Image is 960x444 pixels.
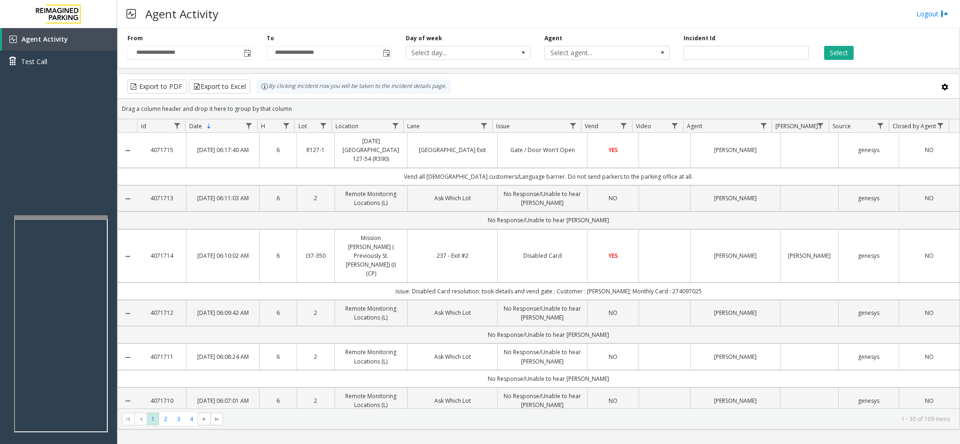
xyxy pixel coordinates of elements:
span: Toggle popup [381,46,391,59]
a: [PERSON_NAME] [696,251,774,260]
a: [DATE] 06:09:42 AM [192,308,253,317]
span: Page 3 [172,413,185,425]
a: 6 [265,308,291,317]
span: Page 2 [159,413,172,425]
a: [PERSON_NAME] [696,146,774,154]
label: Agent [544,34,562,43]
span: Go to the next page [201,415,208,423]
a: Logout [916,9,948,19]
span: NO [609,194,618,202]
a: Issue Filter Menu [566,119,579,132]
span: Location [335,122,358,130]
a: 4071710 [143,396,180,405]
a: YES [593,251,633,260]
span: [PERSON_NAME] [775,122,818,130]
span: NO [609,397,618,405]
a: [PERSON_NAME] [786,251,832,260]
span: YES [609,252,618,260]
a: 2 [303,352,328,361]
span: NO [609,353,618,361]
span: Vend [585,122,598,130]
a: Collapse Details [118,195,137,203]
a: Id Filter Menu [171,119,183,132]
div: By clicking Incident row you will be taken to the incident details page. [256,80,451,94]
a: Agent Activity [2,28,117,51]
a: Remote Monitoring Locations (L) [341,189,402,207]
div: Drag a column header and drop it here to group by that column [118,101,960,117]
span: Id [141,122,146,130]
span: H [261,122,265,130]
a: NO [593,194,633,203]
a: Source Filter Menu [874,119,887,132]
span: NO [925,146,934,154]
a: Lane Filter Menu [478,119,491,132]
td: No Response/Unable to hear [PERSON_NAME] [137,326,960,343]
a: [DATE] 06:07:01 AM [192,396,253,405]
a: NO [593,396,633,405]
span: Video [636,122,651,130]
td: No Response/Unable to hear [PERSON_NAME] [137,370,960,387]
span: Lane [407,122,420,130]
span: Lot [298,122,307,130]
span: Page 4 [185,413,198,425]
span: YES [609,146,618,154]
a: Remote Monitoring Locations (L) [341,348,402,365]
button: Export to Excel [189,80,250,94]
a: NO [905,396,954,405]
span: Select day... [406,46,506,59]
a: Agent Filter Menu [757,119,770,132]
a: NO [593,352,633,361]
span: Toggle popup [242,46,252,59]
a: YES [593,146,633,154]
span: Page 1 [147,413,159,425]
span: Source [833,122,851,130]
a: 4071714 [143,251,180,260]
a: Ask Which Lot [413,396,491,405]
div: Data table [118,119,960,408]
span: Go to the last page [210,413,223,426]
a: [DATE] 06:11:03 AM [192,194,253,203]
button: Export to PDF [127,80,186,94]
img: logout [941,9,948,19]
label: From [127,34,143,43]
span: NO [925,397,934,405]
a: [PERSON_NAME] [696,194,774,203]
a: [DATE] 06:10:02 AM [192,251,253,260]
span: NO [925,309,934,317]
a: [GEOGRAPHIC_DATA] Exit [413,146,491,154]
a: [DATE] 06:08:24 AM [192,352,253,361]
span: Go to the last page [213,415,221,423]
a: 2 [303,194,328,203]
a: Closed by Agent Filter Menu [934,119,947,132]
a: NO [593,308,633,317]
a: 2 [303,308,328,317]
a: 4071712 [143,308,180,317]
a: 6 [265,352,291,361]
a: No Response/Unable to hear [PERSON_NAME] [503,348,581,365]
label: To [267,34,274,43]
a: Date Filter Menu [243,119,255,132]
img: infoIcon.svg [261,83,268,90]
a: Remote Monitoring Locations (L) [341,392,402,409]
a: genesys [844,352,893,361]
a: 4071715 [143,146,180,154]
a: No Response/Unable to hear [PERSON_NAME] [503,392,581,409]
a: No Response/Unable to hear [PERSON_NAME] [503,304,581,322]
a: Collapse Details [118,310,137,317]
span: Agent Activity [22,35,68,44]
a: R127-1 [303,146,328,154]
span: Agent [687,122,702,130]
a: genesys [844,308,893,317]
span: NO [925,252,934,260]
a: NO [905,146,954,154]
a: Disabled Card [503,251,581,260]
h3: Agent Activity [141,2,223,25]
a: NO [905,251,954,260]
img: pageIcon [127,2,136,25]
span: NO [925,353,934,361]
a: Ask Which Lot [413,308,491,317]
a: Gate / Door Won't Open [503,146,581,154]
a: Collapse Details [118,397,137,405]
span: Issue [496,122,510,130]
a: H Filter Menu [280,119,292,132]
